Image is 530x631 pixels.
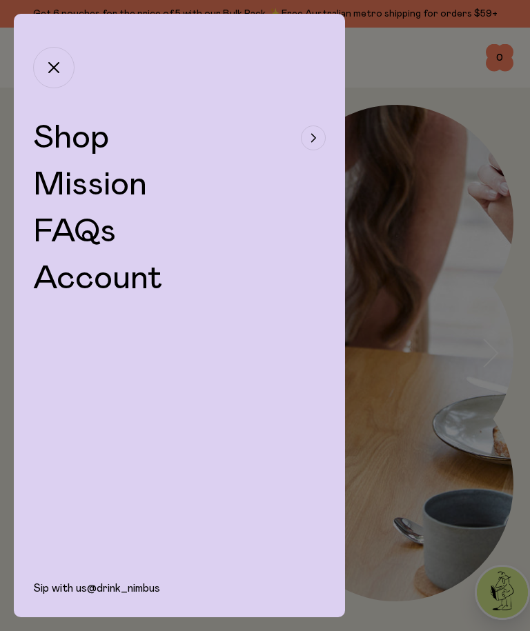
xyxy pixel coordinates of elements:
[33,215,116,248] a: FAQs
[87,583,160,594] a: @drink_nimbus
[33,262,163,295] a: Account
[33,121,326,154] button: Shop
[33,168,147,201] a: Mission
[33,121,109,154] span: Shop
[14,581,345,617] div: Sip with us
